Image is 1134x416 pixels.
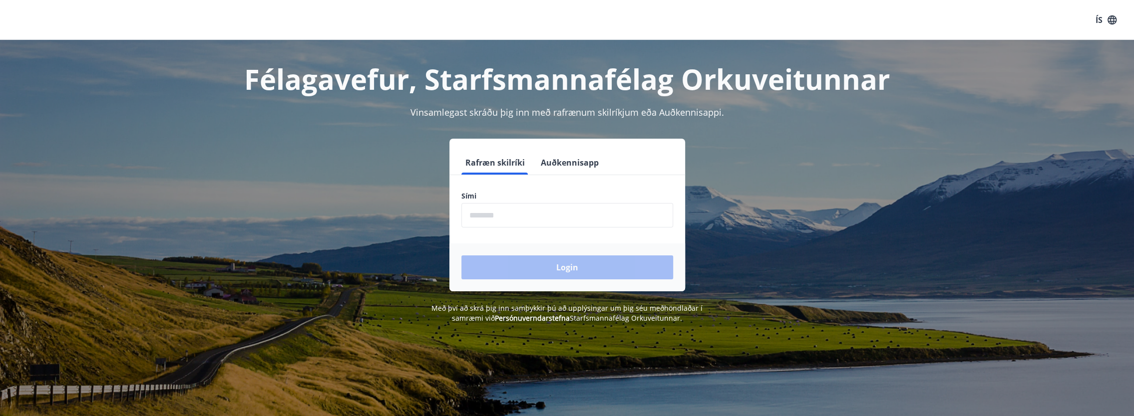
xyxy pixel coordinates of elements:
button: ÍS [1090,11,1122,29]
h1: Félagavefur, Starfsmannafélag Orkuveitunnar [220,60,915,98]
button: Auðkennisapp [537,151,603,175]
button: Rafræn skilríki [461,151,529,175]
a: Persónuverndarstefna [495,313,570,323]
label: Sími [461,191,673,201]
span: Með því að skrá þig inn samþykkir þú að upplýsingar um þig séu meðhöndlaðar í samræmi við Starfsm... [431,303,703,323]
span: Vinsamlegast skráðu þig inn með rafrænum skilríkjum eða Auðkennisappi. [410,106,724,118]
